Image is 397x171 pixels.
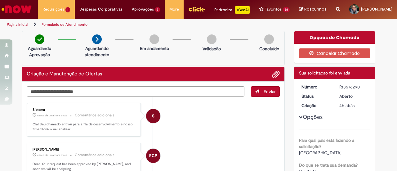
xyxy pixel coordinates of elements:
div: Opções do Chamado [294,31,375,44]
textarea: Digite sua mensagem aqui... [27,86,244,97]
p: Validação [203,46,221,52]
p: Em andamento [140,45,169,52]
img: check-circle-green.png [35,34,44,44]
span: [PERSON_NAME] [361,7,392,12]
img: ServiceNow [1,3,33,16]
span: Aprovações [132,6,154,12]
span: Despesas Corporativas [79,6,123,12]
img: img-circle-grey.png [207,34,216,44]
h2: Criação e Manutenção de Ofertas Histórico de tíquete [27,71,102,77]
span: Favoritos [265,6,282,12]
span: cerca de uma hora atrás [37,153,67,157]
span: Sua solicitação foi enviada [299,70,350,76]
div: Rafael Cunha Passos [146,149,160,163]
span: 4h atrás [339,103,355,108]
p: Aguardando Aprovação [25,45,55,58]
small: Comentários adicionais [75,113,114,118]
button: Enviar [251,86,280,97]
time: 29/09/2025 14:58:15 [37,114,67,117]
span: cerca de uma hora atrás [37,114,67,117]
span: Requisições [42,6,64,12]
a: Página inicial [7,22,28,27]
a: Formulário de Atendimento [42,22,87,27]
span: [GEOGRAPHIC_DATA] [299,150,341,155]
time: 29/09/2025 14:58:11 [37,153,67,157]
span: More [169,6,179,12]
dt: Criação [297,102,335,109]
p: Concluído [259,46,279,52]
span: 1 [65,7,70,12]
ul: Trilhas de página [5,19,260,30]
p: +GenAi [235,6,250,14]
span: RCP [149,148,157,163]
span: Rascunhos [304,6,327,12]
dt: Número [297,84,335,90]
b: Para qual país está fazendo a solicitação? [299,137,354,149]
button: Cancelar Chamado [299,48,371,58]
div: Sistema [33,108,136,112]
img: arrow-next.png [92,34,102,44]
b: Do que se trata sua demanda? [299,162,358,168]
img: img-circle-grey.png [149,34,159,44]
span: 26 [283,7,290,12]
a: Rascunhos [299,7,327,12]
span: Enviar [264,89,276,94]
div: System [146,109,160,123]
dt: Status [297,93,335,99]
div: Aberto [339,93,368,99]
span: S [152,109,154,124]
time: 29/09/2025 11:42:17 [339,103,355,108]
small: Comentários adicionais [75,152,114,158]
div: R13576290 [339,84,368,90]
div: 29/09/2025 11:42:17 [339,102,368,109]
div: [PERSON_NAME] [33,148,136,151]
p: Aguardando atendimento [82,45,112,58]
div: Padroniza [214,6,250,14]
button: Adicionar anexos [272,70,280,78]
p: Olá! Seu chamado entrou para a fila de desenvolvimento e nosso time técnico vai analisar. [33,122,136,132]
img: img-circle-grey.png [264,34,274,44]
span: 9 [155,7,160,12]
img: click_logo_yellow_360x200.png [188,4,205,14]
